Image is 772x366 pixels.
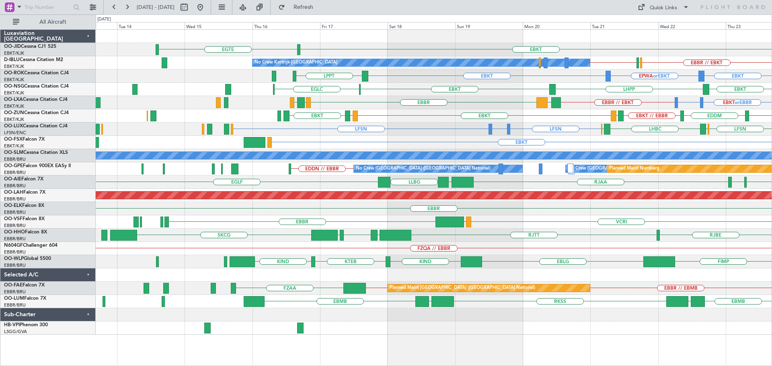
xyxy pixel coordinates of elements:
a: OO-LUMFalcon 7X [4,296,46,301]
a: EBKT/KJK [4,117,24,123]
a: EBKT/KJK [4,63,24,70]
div: No Crew Kortrijk-[GEOGRAPHIC_DATA] [255,57,337,69]
span: OO-LUX [4,124,23,129]
span: [DATE] - [DATE] [137,4,175,11]
a: OO-HHOFalcon 8X [4,230,47,235]
a: HB-VPIPhenom 300 [4,323,48,327]
a: EBKT/KJK [4,90,24,96]
a: EBBR/BRU [4,249,26,255]
input: Trip Number [25,1,71,13]
a: OO-FAEFalcon 7X [4,283,45,288]
a: OO-VSFFalcon 8X [4,217,45,221]
a: OO-JIDCessna CJ1 525 [4,44,56,49]
a: EBKT/KJK [4,77,24,83]
div: Planned Maint Nurnberg [609,163,659,175]
a: EBKT/KJK [4,103,24,109]
span: OO-NSG [4,84,24,89]
div: Thu 16 [253,22,320,29]
a: OO-SLMCessna Citation XLS [4,150,68,155]
div: No Crew [GEOGRAPHIC_DATA] ([GEOGRAPHIC_DATA] National) [356,163,491,175]
a: OO-LAHFalcon 7X [4,190,45,195]
span: OO-LXA [4,97,23,102]
a: LSGG/GVA [4,329,27,335]
a: OO-GPEFalcon 900EX EASy II [4,164,71,168]
a: OO-ZUNCessna Citation CJ4 [4,110,69,115]
span: Refresh [287,4,320,10]
a: EBBR/BRU [4,236,26,242]
a: EBBR/BRU [4,196,26,202]
a: EBBR/BRU [4,302,26,308]
span: OO-LAH [4,190,23,195]
a: LFSN/ENC [4,130,26,136]
a: EBBR/BRU [4,209,26,215]
div: Wed 15 [185,22,252,29]
a: OO-LXACessna Citation CJ4 [4,97,68,102]
a: EBBR/BRU [4,289,26,295]
button: All Aircraft [9,16,87,29]
span: OO-HHO [4,230,25,235]
span: OO-JID [4,44,21,49]
div: Planned Maint [GEOGRAPHIC_DATA] ([GEOGRAPHIC_DATA] National) [390,282,535,294]
div: Tue 14 [117,22,185,29]
a: EBBR/BRU [4,170,26,176]
span: OO-GPE [4,164,23,168]
div: Wed 22 [658,22,726,29]
span: OO-WLP [4,256,24,261]
a: OO-ELKFalcon 8X [4,203,44,208]
a: EBBR/BRU [4,183,26,189]
button: Refresh [275,1,323,14]
a: N604GFChallenger 604 [4,243,57,248]
div: Sat 18 [388,22,455,29]
a: EBKT/KJK [4,50,24,56]
a: OO-WLPGlobal 5500 [4,256,51,261]
a: OO-AIEFalcon 7X [4,177,43,182]
a: EBBR/BRU [4,223,26,229]
span: N604GF [4,243,23,248]
a: OO-LUXCessna Citation CJ4 [4,124,68,129]
a: EBBR/BRU [4,262,26,268]
a: D-IBLUCessna Citation M2 [4,57,63,62]
div: Mon 20 [523,22,590,29]
a: OO-NSGCessna Citation CJ4 [4,84,69,89]
span: OO-LUM [4,296,24,301]
span: OO-VSF [4,217,23,221]
div: Quick Links [650,4,677,12]
span: OO-ELK [4,203,22,208]
a: OO-ROKCessna Citation CJ4 [4,71,69,76]
span: All Aircraft [21,19,85,25]
a: EBKT/KJK [4,143,24,149]
span: HB-VPI [4,323,20,327]
span: OO-FSX [4,137,23,142]
span: OO-SLM [4,150,23,155]
span: OO-ROK [4,71,24,76]
span: OO-FAE [4,283,23,288]
span: OO-ZUN [4,110,24,115]
span: OO-AIE [4,177,21,182]
button: Quick Links [634,1,693,14]
div: [DATE] [97,16,111,23]
a: OO-FSXFalcon 7X [4,137,45,142]
div: Fri 17 [320,22,388,29]
a: EBBR/BRU [4,156,26,162]
span: D-IBLU [4,57,20,62]
div: Tue 21 [590,22,658,29]
div: Sun 19 [455,22,523,29]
